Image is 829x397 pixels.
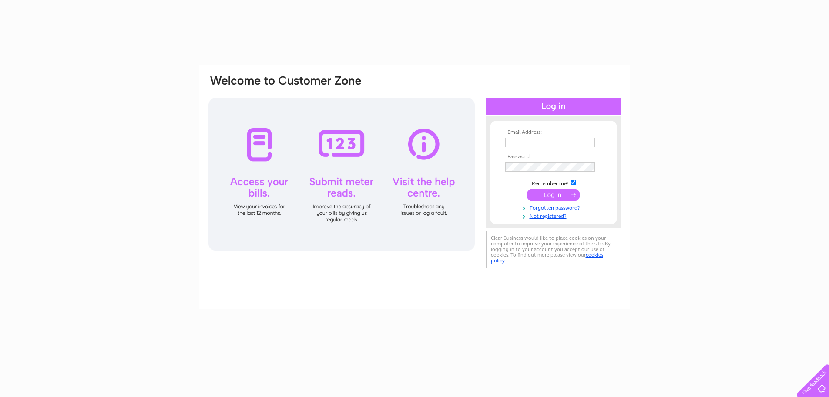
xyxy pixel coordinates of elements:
th: Password: [503,154,604,160]
input: Submit [527,189,580,201]
th: Email Address: [503,129,604,136]
div: Clear Business would like to place cookies on your computer to improve your experience of the sit... [486,231,621,268]
a: Not registered? [505,211,604,220]
td: Remember me? [503,178,604,187]
a: cookies policy [491,252,603,264]
a: Forgotten password? [505,203,604,211]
